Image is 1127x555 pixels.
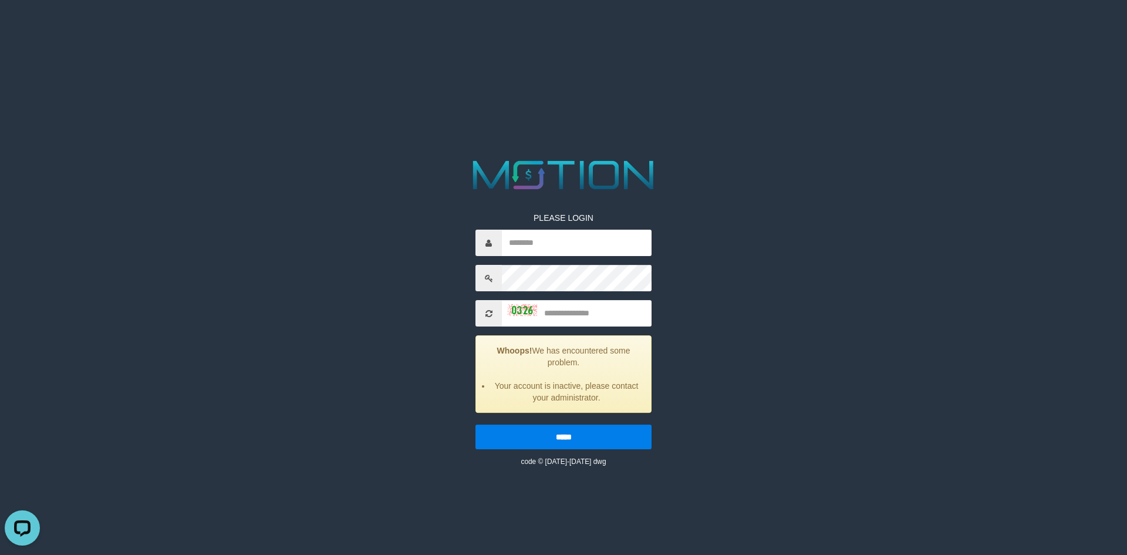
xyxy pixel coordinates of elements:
[497,346,532,355] strong: Whoops!
[465,156,662,194] img: MOTION_logo.png
[475,212,652,224] p: PLEASE LOGIN
[521,458,606,466] small: code © [DATE]-[DATE] dwg
[491,380,642,403] li: Your account is inactive, please contact your administrator.
[508,304,537,316] img: captcha
[475,335,652,413] div: We has encountered some problem.
[5,5,40,40] button: Open LiveChat chat widget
